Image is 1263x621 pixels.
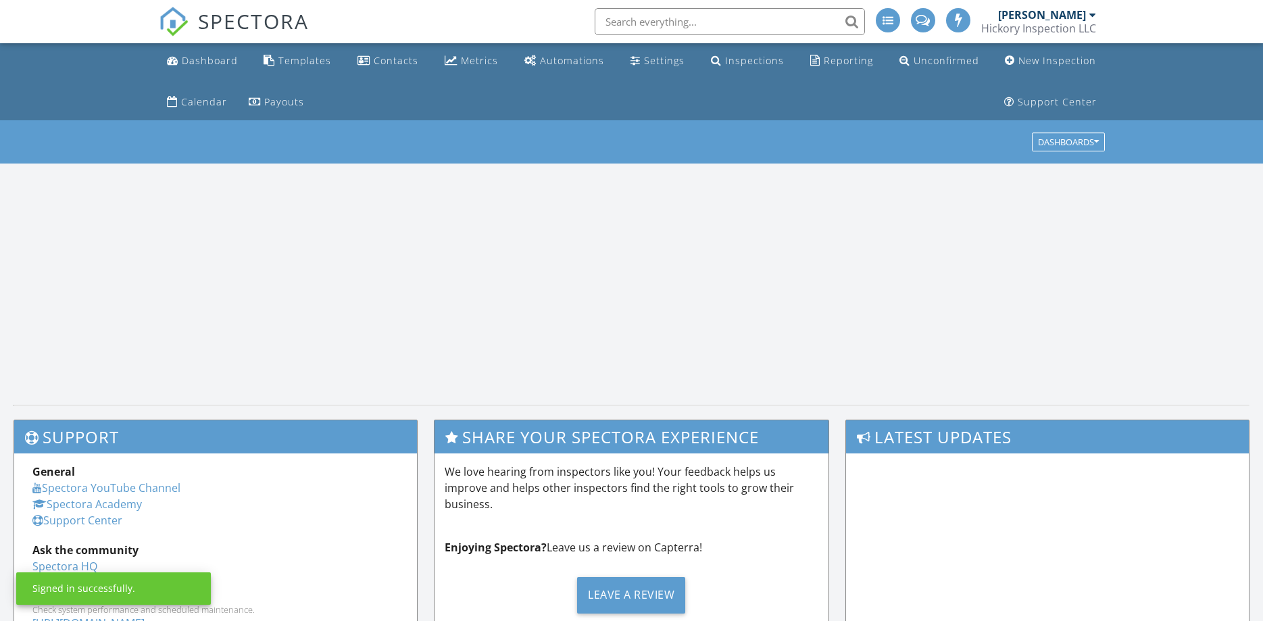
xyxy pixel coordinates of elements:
[805,49,878,74] a: Reporting
[644,54,685,67] div: Settings
[1038,138,1099,147] div: Dashboards
[243,90,309,115] a: Payouts
[914,54,979,67] div: Unconfirmed
[461,54,498,67] div: Metrics
[595,8,865,35] input: Search everything...
[278,54,331,67] div: Templates
[264,95,304,108] div: Payouts
[32,559,97,574] a: Spectora HQ
[439,49,503,74] a: Metrics
[999,49,1101,74] a: New Inspection
[352,49,424,74] a: Contacts
[32,497,142,512] a: Spectora Academy
[577,577,685,614] div: Leave a Review
[32,604,399,615] div: Check system performance and scheduled maintenance.
[435,420,829,453] h3: Share Your Spectora Experience
[32,480,180,495] a: Spectora YouTube Channel
[999,90,1102,115] a: Support Center
[445,539,819,555] p: Leave us a review on Capterra!
[32,582,135,595] div: Signed in successfully.
[32,464,75,479] strong: General
[824,54,873,67] div: Reporting
[725,54,784,67] div: Inspections
[198,7,309,35] span: SPECTORA
[894,49,985,74] a: Unconfirmed
[159,18,309,47] a: SPECTORA
[32,588,399,604] div: Status
[162,49,243,74] a: Dashboard
[14,420,417,453] h3: Support
[32,542,399,558] div: Ask the community
[1032,133,1105,152] button: Dashboards
[445,464,819,512] p: We love hearing from inspectors like you! Your feedback helps us improve and helps other inspecto...
[32,513,122,528] a: Support Center
[182,54,238,67] div: Dashboard
[181,95,227,108] div: Calendar
[981,22,1096,35] div: Hickory Inspection LLC
[625,49,690,74] a: Settings
[1018,54,1096,67] div: New Inspection
[374,54,418,67] div: Contacts
[540,54,604,67] div: Automations
[1018,95,1097,108] div: Support Center
[445,540,547,555] strong: Enjoying Spectora?
[162,90,232,115] a: Calendar
[846,420,1249,453] h3: Latest Updates
[258,49,337,74] a: Templates
[705,49,789,74] a: Inspections
[159,7,189,36] img: The Best Home Inspection Software - Spectora
[998,8,1086,22] div: [PERSON_NAME]
[519,49,610,74] a: Automations (Advanced)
